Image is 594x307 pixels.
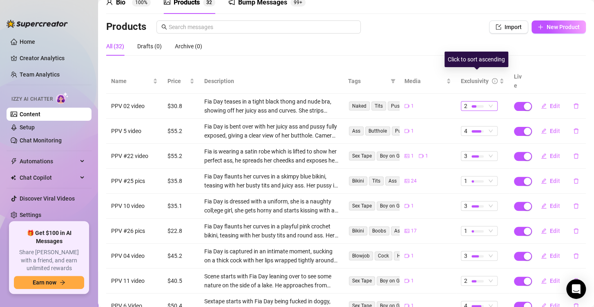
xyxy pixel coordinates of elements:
div: Scene starts with Fia Day leaning over to see some nature on the side of a lake. He approaches fr... [204,272,338,290]
span: video-camera [404,253,409,258]
span: 17 [411,227,417,235]
span: Edit [550,278,560,284]
span: 1 [464,176,467,185]
span: edit [541,253,547,259]
span: 🎁 Get $100 in AI Messages [14,229,84,245]
button: New Product [531,20,586,34]
span: filter [391,79,395,84]
button: delete [567,149,585,163]
button: delete [567,174,585,187]
td: $22.8 [163,219,199,244]
span: Automations [20,155,78,168]
span: Edit [550,203,560,209]
th: Price [163,69,199,94]
th: Tags [343,69,400,94]
td: PPV 10 video [106,194,163,219]
span: Share [PERSON_NAME] with a friend, and earn unlimited rewards [14,248,84,273]
span: Sex Tape [349,151,375,160]
button: Edit [534,124,567,138]
span: Edit [550,253,560,259]
span: delete [573,178,579,184]
a: Home [20,38,35,45]
span: 3 [464,251,467,260]
span: New Product [547,24,580,30]
button: delete [567,99,585,113]
span: Edit [550,228,560,234]
a: Content [20,111,40,117]
div: Fia Day flaunts her curves in a playful pink crochet bikini, teasing with her busty tits and roun... [204,222,338,240]
a: Settings [20,212,41,218]
span: 2 [464,276,467,285]
span: Butthole [365,126,390,135]
td: PPV 02 video [106,94,163,119]
span: video-camera [404,278,409,283]
div: Fia is wearing a satin robe which is lifted to show her perfect ass, he spreads her cheedks and e... [204,147,338,165]
span: 1 [411,277,414,285]
span: Media [404,77,444,86]
span: import [496,24,501,30]
span: Ass [385,176,400,185]
span: Sex Tape [349,201,375,210]
span: delete [573,203,579,209]
span: 1 [411,202,414,210]
button: Edit [534,99,567,113]
span: video-camera [404,104,409,108]
span: thunderbolt [11,158,17,165]
h3: Products [106,20,146,34]
span: video-camera [419,153,424,158]
span: Handjob [394,251,420,260]
span: filter [389,75,397,87]
span: 3 [464,151,467,160]
span: Price [167,77,188,86]
button: Edit [534,249,567,262]
span: 4 [464,126,467,135]
span: arrow-right [60,280,65,285]
span: plus [538,24,543,30]
span: edit [541,178,547,184]
a: Setup [20,124,35,131]
div: Archive (0) [175,42,202,51]
span: Naked [349,102,370,111]
button: Edit [534,224,567,237]
div: Fia Day teases in a tight black thong and nude bra, showing off her juicy ass and curves. She str... [204,97,338,115]
span: edit [541,153,547,159]
span: edit [541,203,547,209]
td: $35.8 [163,169,199,194]
span: delete [573,103,579,109]
span: edit [541,278,547,284]
button: Import [489,20,528,34]
span: video-camera [404,129,409,133]
div: Fia Day is bent over with her juicy ass and pussy fully exposed, giving a clear view of her butth... [204,122,338,140]
span: Boobs [369,226,389,235]
button: delete [567,249,585,262]
img: AI Chatter [56,92,69,104]
span: 3 [464,201,467,210]
span: Pussy [392,126,412,135]
span: Cock [375,251,392,260]
span: Sex Tape [349,276,375,285]
div: Exclusivity [461,77,489,86]
span: 1 [411,127,414,135]
span: delete [573,278,579,284]
td: PPV 04 video [106,244,163,269]
a: Chat Monitoring [20,137,62,144]
button: Edit [534,149,567,163]
span: Boy on Girl [377,201,407,210]
span: Boy on Girl [377,276,407,285]
td: PPV #22 video [106,144,163,169]
a: Creator Analytics [20,52,85,65]
span: picture [404,153,409,158]
span: Bikini [349,176,367,185]
span: 24 [411,177,417,185]
span: Tits [369,176,384,185]
img: Chat Copilot [11,175,16,181]
button: delete [567,199,585,212]
span: Edit [550,153,560,159]
button: Edit [534,274,567,287]
td: PPV 5 video [106,119,163,144]
span: Pussy [388,102,408,111]
td: $45.2 [163,244,199,269]
span: info-circle [492,78,498,84]
button: delete [567,124,585,138]
img: logo-BBDzfeDw.svg [7,20,68,28]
